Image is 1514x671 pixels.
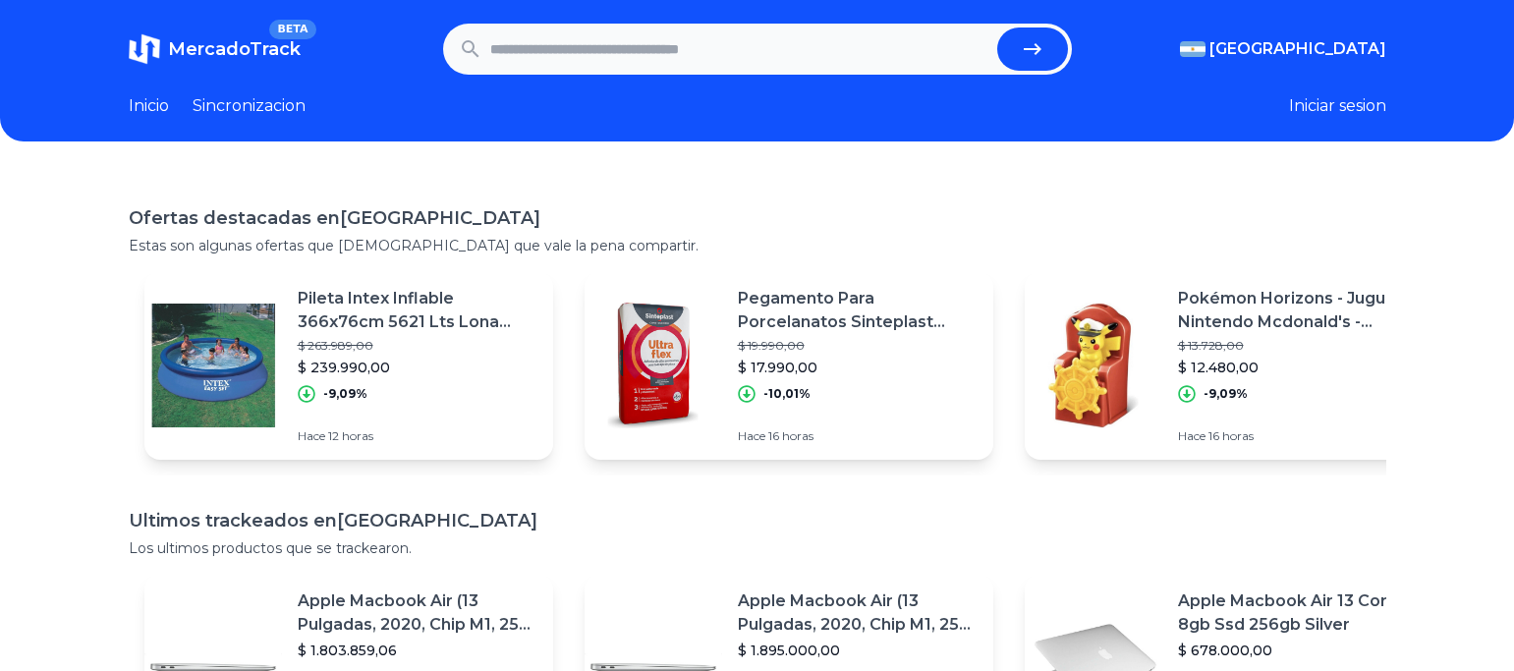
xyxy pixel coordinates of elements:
[1178,287,1418,334] p: Pokémon Horizons - Juguete Nintendo Mcdonald's - Elegílo!!!
[1289,94,1386,118] button: Iniciar sesion
[298,338,537,354] p: $ 263.989,00
[1178,589,1418,637] p: Apple Macbook Air 13 Core I5 8gb Ssd 256gb Silver
[298,428,537,444] p: Hace 12 horas
[763,386,811,402] p: -10,01%
[129,507,1386,534] h1: Ultimos trackeados en [GEOGRAPHIC_DATA]
[585,271,993,460] a: Featured imagePegamento Para Porcelanatos Sinteplast Ultraflex Bolsa 25kg$ 19.990,00$ 17.990,00-1...
[585,297,722,434] img: Featured image
[738,589,978,637] p: Apple Macbook Air (13 Pulgadas, 2020, Chip M1, 256 Gb De Ssd, 8 Gb De Ram) - Plata
[168,38,301,60] span: MercadoTrack
[129,33,160,65] img: MercadoTrack
[298,287,537,334] p: Pileta Intex Inflable 366x76cm 5621 Lts Lona Redonda Easy Se
[1204,386,1248,402] p: -9,09%
[144,297,282,434] img: Featured image
[129,94,169,118] a: Inicio
[298,358,537,377] p: $ 239.990,00
[1178,428,1418,444] p: Hace 16 horas
[1180,41,1206,57] img: Argentina
[738,641,978,660] p: $ 1.895.000,00
[298,641,537,660] p: $ 1.803.859,06
[1178,338,1418,354] p: $ 13.728,00
[129,538,1386,558] p: Los ultimos productos que se trackearon.
[129,236,1386,255] p: Estas son algunas ofertas que [DEMOGRAPHIC_DATA] que vale la pena compartir.
[129,33,301,65] a: MercadoTrackBETA
[738,338,978,354] p: $ 19.990,00
[1180,37,1386,61] button: [GEOGRAPHIC_DATA]
[129,204,1386,232] h1: Ofertas destacadas en [GEOGRAPHIC_DATA]
[1025,271,1433,460] a: Featured imagePokémon Horizons - Juguete Nintendo Mcdonald's - Elegílo!!!$ 13.728,00$ 12.480,00-9...
[1025,297,1162,434] img: Featured image
[738,358,978,377] p: $ 17.990,00
[738,428,978,444] p: Hace 16 horas
[323,386,367,402] p: -9,09%
[144,271,553,460] a: Featured imagePileta Intex Inflable 366x76cm 5621 Lts Lona Redonda Easy Se$ 263.989,00$ 239.990,0...
[269,20,315,39] span: BETA
[193,94,306,118] a: Sincronizacion
[298,589,537,637] p: Apple Macbook Air (13 Pulgadas, 2020, Chip M1, 256 Gb De Ssd, 8 Gb De Ram) - Plata
[1209,37,1386,61] span: [GEOGRAPHIC_DATA]
[1178,358,1418,377] p: $ 12.480,00
[738,287,978,334] p: Pegamento Para Porcelanatos Sinteplast Ultraflex Bolsa 25kg
[1178,641,1418,660] p: $ 678.000,00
